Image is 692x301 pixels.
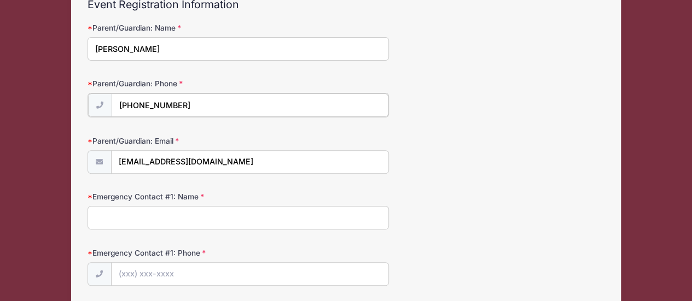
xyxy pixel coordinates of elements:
label: Emergency Contact #1: Phone [88,247,260,258]
label: Parent/Guardian: Email [88,135,260,146]
input: (xxx) xxx-xxxx [111,262,389,286]
label: Parent/Guardian: Name [88,22,260,33]
input: (xxx) xxx-xxxx [112,93,388,117]
label: Emergency Contact #1: Name [88,191,260,202]
input: email@email.com [111,150,389,174]
label: Parent/Guardian: Phone [88,78,260,89]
